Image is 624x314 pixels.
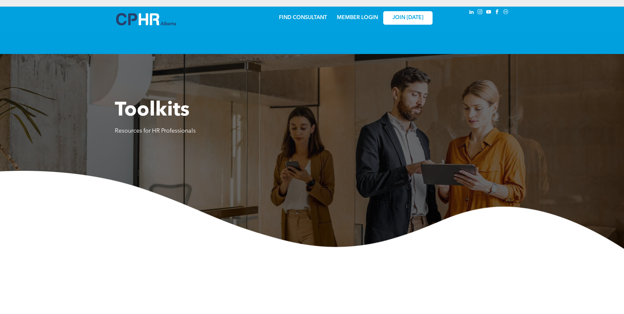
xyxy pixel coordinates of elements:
[502,8,510,17] a: Social network
[116,13,176,25] img: A blue and white logo for cp alberta
[383,11,433,25] a: JOIN [DATE]
[494,8,501,17] a: facebook
[115,101,189,120] span: Toolkits
[392,15,423,21] span: JOIN [DATE]
[337,15,378,20] a: MEMBER LOGIN
[279,15,327,20] a: FIND CONSULTANT
[485,8,492,17] a: youtube
[468,8,475,17] a: linkedin
[115,128,196,134] span: Resources for HR Professionals
[477,8,484,17] a: instagram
